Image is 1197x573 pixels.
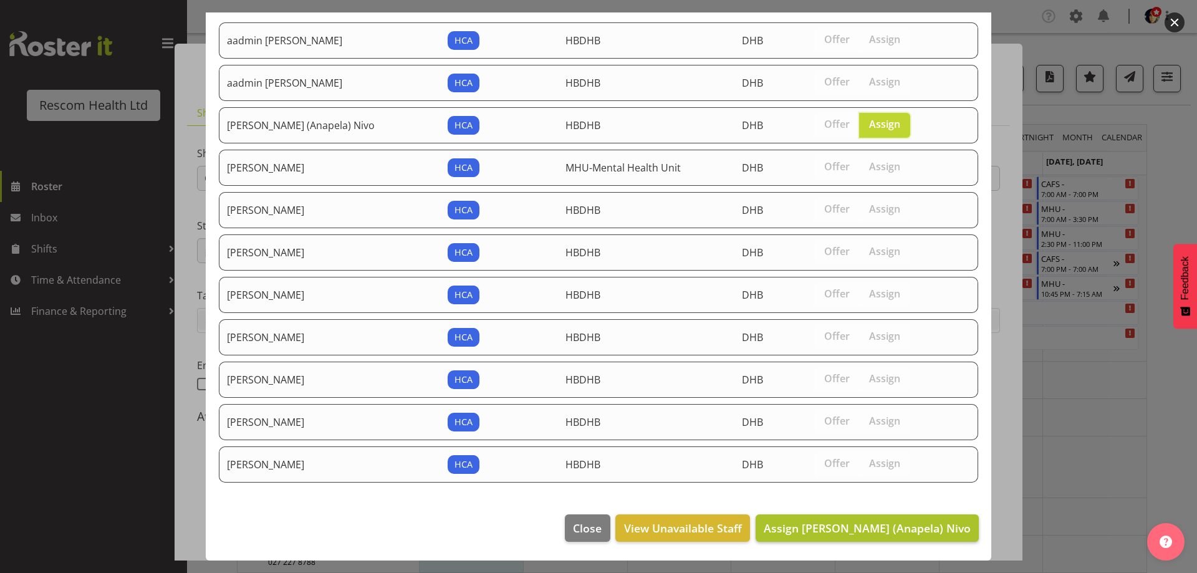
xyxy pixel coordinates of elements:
td: aadmin [PERSON_NAME] [219,22,440,59]
span: Close [573,520,602,536]
span: HCA [454,161,473,175]
span: Assign [869,75,900,88]
span: HBDHB [565,203,600,217]
span: HCA [454,118,473,132]
span: Offer [824,75,850,88]
span: HCA [454,415,473,429]
span: DHB [742,118,763,132]
img: help-xxl-2.png [1160,536,1172,548]
span: HBDHB [565,415,600,429]
span: Offer [824,372,850,385]
td: [PERSON_NAME] [219,362,440,398]
span: Assign [869,118,900,130]
td: [PERSON_NAME] [219,319,440,355]
span: HBDHB [565,458,600,471]
td: [PERSON_NAME] [219,234,440,271]
span: DHB [742,458,763,471]
span: HBDHB [565,288,600,302]
button: Feedback - Show survey [1173,244,1197,329]
span: DHB [742,415,763,429]
button: View Unavailable Staff [615,514,749,542]
span: Assign [869,245,900,258]
span: Offer [824,457,850,469]
span: Assign [869,415,900,427]
span: DHB [742,34,763,47]
span: HBDHB [565,246,600,259]
span: View Unavailable Staff [624,520,742,536]
span: Offer [824,287,850,300]
span: DHB [742,330,763,344]
span: HCA [454,76,473,90]
td: [PERSON_NAME] (Anapela) Nivo [219,107,440,143]
span: HCA [454,373,473,387]
span: HBDHB [565,34,600,47]
span: Assign [869,287,900,300]
span: DHB [742,288,763,302]
span: HCA [454,288,473,302]
span: HBDHB [565,76,600,90]
span: Offer [824,330,850,342]
span: DHB [742,76,763,90]
span: Offer [824,245,850,258]
span: Assign [PERSON_NAME] (Anapela) Nivo [764,521,971,536]
span: Offer [824,118,850,130]
span: Assign [869,330,900,342]
span: HCA [454,330,473,344]
span: Assign [869,203,900,215]
td: [PERSON_NAME] [219,277,440,313]
td: [PERSON_NAME] [219,446,440,483]
td: aadmin [PERSON_NAME] [219,65,440,101]
span: HBDHB [565,330,600,344]
button: Assign [PERSON_NAME] (Anapela) Nivo [756,514,979,542]
span: Offer [824,415,850,427]
span: DHB [742,373,763,387]
span: MHU-Mental Health Unit [565,161,681,175]
span: HBDHB [565,373,600,387]
td: [PERSON_NAME] [219,150,440,186]
span: Assign [869,33,900,46]
span: Feedback [1180,256,1191,300]
span: HBDHB [565,118,600,132]
span: HCA [454,34,473,47]
span: Assign [869,372,900,385]
span: DHB [742,203,763,217]
span: Offer [824,160,850,173]
span: Offer [824,33,850,46]
span: DHB [742,161,763,175]
td: [PERSON_NAME] [219,192,440,228]
span: Offer [824,203,850,215]
span: HCA [454,458,473,471]
span: Assign [869,160,900,173]
span: DHB [742,246,763,259]
span: HCA [454,203,473,217]
span: HCA [454,246,473,259]
span: Assign [869,457,900,469]
button: Close [565,514,610,542]
td: [PERSON_NAME] [219,404,440,440]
